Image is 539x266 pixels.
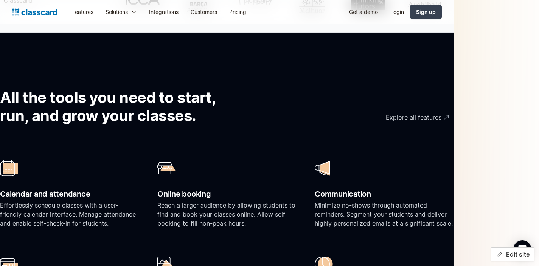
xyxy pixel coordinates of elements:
[491,247,534,261] button: Edit site
[223,3,252,20] a: Pricing
[12,7,57,17] a: home
[185,3,223,20] a: Customers
[513,240,531,258] div: Open Intercom Messenger
[157,201,297,228] p: Reach a larger audience by allowing students to find and book your classes online. Allow self boo...
[143,3,185,20] a: Integrations
[99,3,143,20] div: Solutions
[315,201,454,228] p: Minimize no-shows through automated reminders. Segment your students and deliver highly personali...
[66,3,99,20] a: Features
[410,5,442,19] a: Sign up
[315,188,454,201] h2: Communication
[416,8,436,16] div: Sign up
[344,107,450,128] a: Explore all features
[157,188,297,201] h2: Online booking
[106,8,128,16] div: Solutions
[384,3,410,20] a: Login
[386,107,441,122] div: Explore all features
[343,3,384,20] a: Get a demo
